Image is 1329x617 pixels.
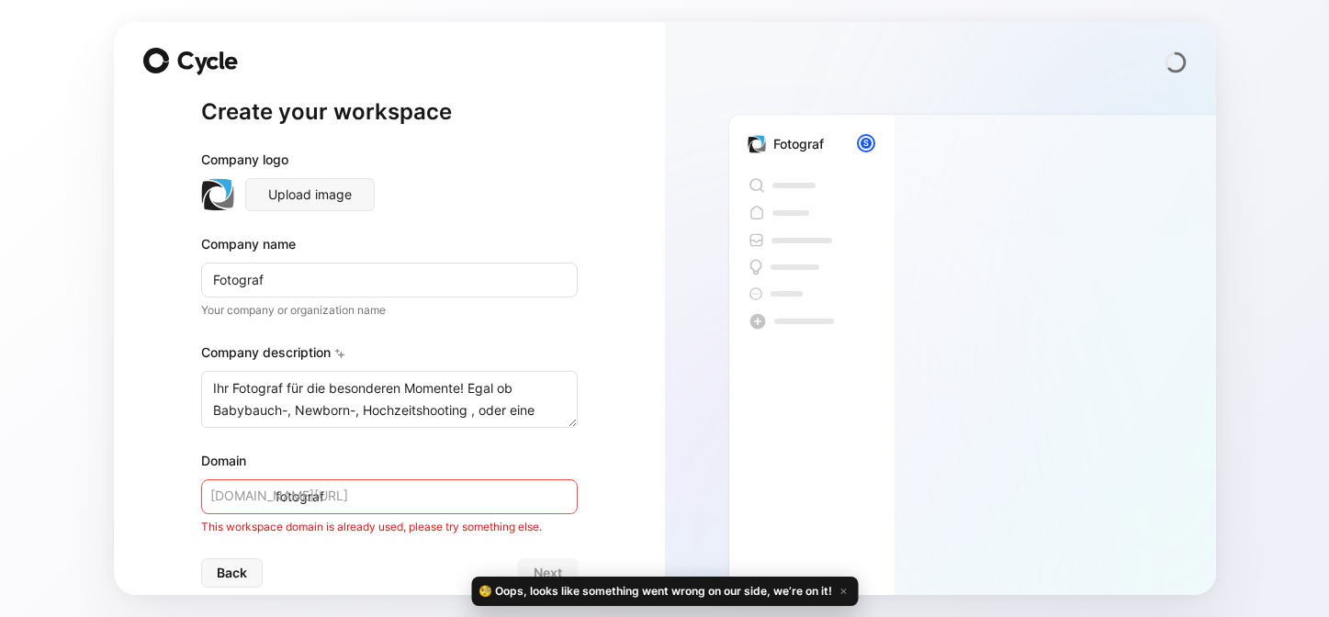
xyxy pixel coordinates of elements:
img: fotograf.de [748,135,766,153]
span: Upload image [268,184,352,206]
span: [DOMAIN_NAME][URL] [210,485,348,507]
p: Your company or organization name [201,301,578,320]
button: Upload image [245,178,375,211]
div: Fotograf [773,133,824,155]
div: Domain [201,450,578,472]
span: Back [217,562,247,584]
img: fotograf.de [201,178,234,211]
div: 🧐 Oops, looks like something went wrong on our side, we’re on it! [471,577,858,606]
div: Company logo [201,149,578,178]
div: This workspace domain is already used, please try something else. [201,518,578,536]
input: Example [201,263,578,297]
h1: Create your workspace [201,97,578,127]
button: Back [201,558,263,588]
div: Company name [201,233,578,255]
div: S [859,136,873,151]
div: Company description [201,342,578,371]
